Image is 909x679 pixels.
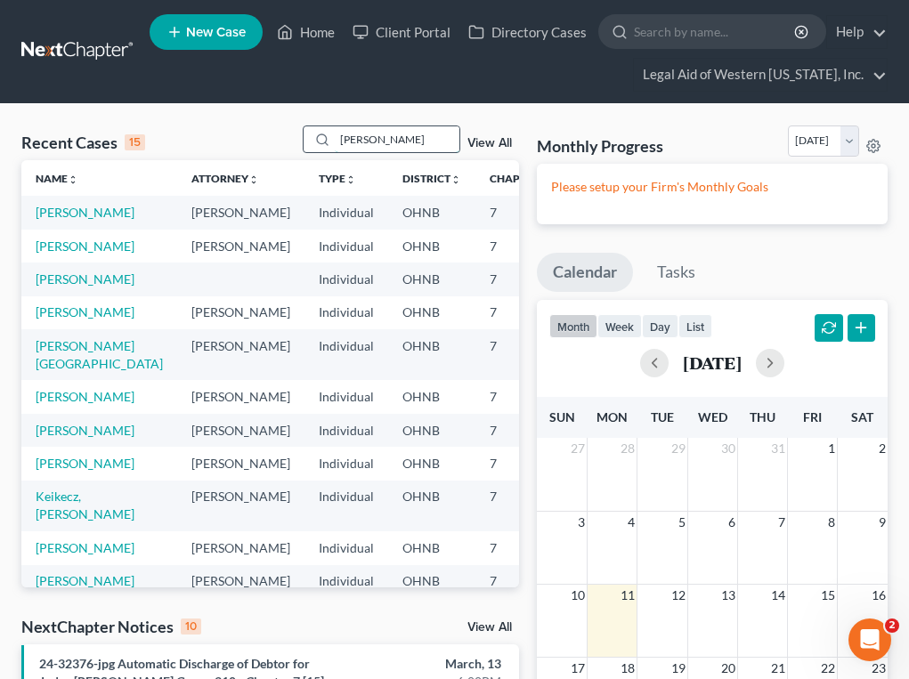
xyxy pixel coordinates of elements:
[177,230,304,263] td: [PERSON_NAME]
[304,380,388,413] td: Individual
[885,618,899,633] span: 2
[678,314,712,338] button: list
[490,172,550,185] a: Chapterunfold_more
[597,409,628,424] span: Mon
[619,658,637,679] span: 18
[177,414,304,447] td: [PERSON_NAME]
[248,174,259,185] i: unfold_more
[304,531,388,564] td: Individual
[68,174,78,185] i: unfold_more
[345,174,356,185] i: unfold_more
[36,489,134,521] a: Keikecz, [PERSON_NAME]
[475,296,564,329] td: 7
[475,380,564,413] td: 7
[186,26,246,39] span: New Case
[819,658,837,679] span: 22
[36,540,134,555] a: [PERSON_NAME]
[803,409,822,424] span: Fri
[870,658,888,679] span: 23
[719,585,737,606] span: 13
[36,304,134,319] a: [PERSON_NAME]
[769,585,787,606] span: 14
[388,531,475,564] td: OHNB
[719,658,737,679] span: 20
[877,512,888,533] span: 9
[402,172,461,185] a: Districtunfold_more
[388,196,475,229] td: OHNB
[641,253,711,292] a: Tasks
[475,447,564,480] td: 7
[634,15,797,48] input: Search by name...
[177,481,304,531] td: [PERSON_NAME]
[388,481,475,531] td: OHNB
[304,296,388,329] td: Individual
[304,481,388,531] td: Individual
[475,230,564,263] td: 7
[36,573,134,588] a: [PERSON_NAME]
[537,135,663,157] h3: Monthly Progress
[319,172,356,185] a: Typeunfold_more
[475,565,564,598] td: 7
[475,263,564,295] td: 7
[388,380,475,413] td: OHNB
[335,126,459,152] input: Search by name...
[21,616,201,637] div: NextChapter Notices
[826,438,837,459] span: 1
[36,271,134,287] a: [PERSON_NAME]
[870,585,888,606] span: 16
[776,512,787,533] span: 7
[634,59,887,91] a: Legal Aid of Western [US_STATE], Inc.
[683,353,742,372] h2: [DATE]
[191,172,259,185] a: Attorneyunfold_more
[576,512,587,533] span: 3
[450,174,461,185] i: unfold_more
[304,565,388,598] td: Individual
[475,196,564,229] td: 7
[827,16,887,48] a: Help
[268,16,344,48] a: Home
[388,263,475,295] td: OHNB
[360,655,502,673] div: March, 13
[569,438,587,459] span: 27
[36,205,134,220] a: [PERSON_NAME]
[36,456,134,471] a: [PERSON_NAME]
[569,658,587,679] span: 17
[388,296,475,329] td: OHNB
[467,137,512,150] a: View All
[698,409,727,424] span: Wed
[177,565,304,598] td: [PERSON_NAME]
[819,585,837,606] span: 15
[851,409,873,424] span: Sat
[304,230,388,263] td: Individual
[21,132,145,153] div: Recent Cases
[36,338,163,371] a: [PERSON_NAME][GEOGRAPHIC_DATA]
[304,196,388,229] td: Individual
[36,172,78,185] a: Nameunfold_more
[719,438,737,459] span: 30
[597,314,642,338] button: week
[670,438,687,459] span: 29
[826,512,837,533] span: 8
[626,512,637,533] span: 4
[619,585,637,606] span: 11
[388,230,475,263] td: OHNB
[551,178,873,196] p: Please setup your Firm's Monthly Goals
[344,16,459,48] a: Client Portal
[549,409,575,424] span: Sun
[177,380,304,413] td: [PERSON_NAME]
[619,438,637,459] span: 28
[537,253,633,292] a: Calendar
[459,16,596,48] a: Directory Cases
[36,423,134,438] a: [PERSON_NAME]
[651,409,674,424] span: Tue
[750,409,775,424] span: Thu
[304,263,388,295] td: Individual
[726,512,737,533] span: 6
[36,238,134,254] a: [PERSON_NAME]
[877,438,888,459] span: 2
[177,296,304,329] td: [PERSON_NAME]
[569,585,587,606] span: 10
[304,447,388,480] td: Individual
[388,565,475,598] td: OHNB
[769,658,787,679] span: 21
